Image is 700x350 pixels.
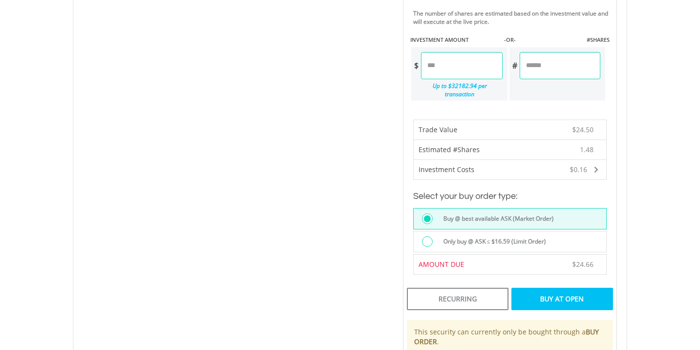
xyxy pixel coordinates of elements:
[419,125,457,134] span: Trade Value
[437,213,554,224] label: Buy @ best available ASK (Market Order)
[572,125,594,134] span: $24.50
[504,36,516,44] label: -OR-
[587,36,610,44] label: #SHARES
[411,52,421,79] div: $
[511,288,613,310] div: Buy At Open
[410,36,469,44] label: INVESTMENT AMOUNT
[419,165,474,174] span: Investment Costs
[437,236,546,247] label: Only buy @ ASK ≤ $16.59 (Limit Order)
[509,52,520,79] div: #
[580,145,594,155] span: 1.48
[419,260,464,269] span: AMOUNT DUE
[407,288,508,310] div: Recurring
[413,9,612,26] div: The number of shares are estimated based on the investment value and will execute at the live price.
[570,165,587,174] span: $0.16
[414,327,599,346] b: BUY ORDER
[572,260,594,269] span: $24.66
[411,79,503,101] div: Up to $32182.94 per transaction
[419,145,480,154] span: Estimated #Shares
[413,190,607,203] h3: Select your buy order type:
